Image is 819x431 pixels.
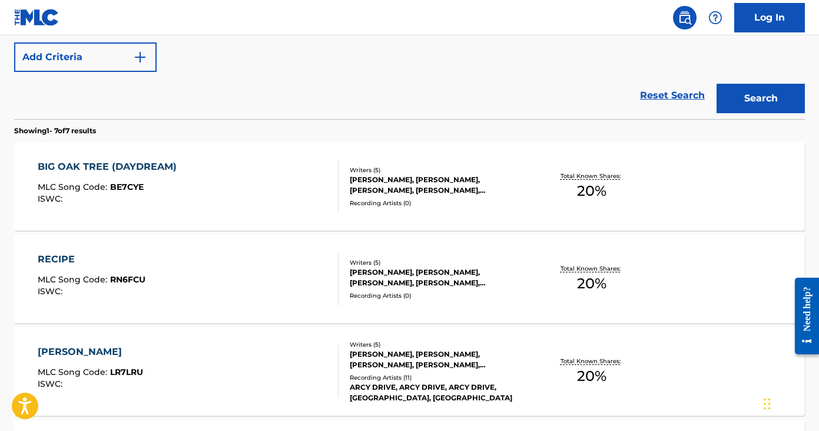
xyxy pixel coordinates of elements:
span: 20 % [577,366,606,387]
a: [PERSON_NAME]MLC Song Code:LR7LRUISWC:Writers (5)[PERSON_NAME], [PERSON_NAME], [PERSON_NAME], [PE... [14,327,805,416]
span: 20 % [577,180,606,202]
div: Writers ( 5 ) [350,166,526,175]
span: MLC Song Code : [38,367,110,377]
a: BIG OAK TREE (DAYDREAM)MLC Song Code:BE7CYEISWC:Writers (5)[PERSON_NAME], [PERSON_NAME], [PERSON_... [14,142,805,231]
span: ISWC : [38,379,65,389]
span: LR7LRU [110,367,143,377]
div: Writers ( 5 ) [350,258,526,267]
div: Writers ( 5 ) [350,340,526,349]
span: ISWC : [38,286,65,297]
p: Showing 1 - 7 of 7 results [14,126,96,136]
div: BIG OAK TREE (DAYDREAM) [38,160,183,174]
div: [PERSON_NAME], [PERSON_NAME], [PERSON_NAME], [PERSON_NAME], [PERSON_NAME] [350,267,526,288]
div: Help [704,6,727,29]
button: Add Criteria [14,42,157,72]
span: RN6FCU [110,274,145,285]
div: Recording Artists ( 0 ) [350,291,526,300]
div: RECIPE [38,252,145,267]
iframe: Chat Widget [760,374,819,431]
img: help [708,11,722,25]
p: Total Known Shares: [561,357,624,366]
img: 9d2ae6d4665cec9f34b9.svg [133,50,147,64]
img: MLC Logo [14,9,59,26]
a: Reset Search [634,83,711,108]
div: [PERSON_NAME], [PERSON_NAME], [PERSON_NAME], [PERSON_NAME], [PERSON_NAME] [350,175,526,196]
div: Recording Artists ( 11 ) [350,373,526,382]
a: RECIPEMLC Song Code:RN6FCUISWC:Writers (5)[PERSON_NAME], [PERSON_NAME], [PERSON_NAME], [PERSON_NA... [14,235,805,323]
button: Search [717,84,805,113]
div: Drag [764,386,771,422]
p: Total Known Shares: [561,264,624,273]
div: [PERSON_NAME] [38,345,143,359]
a: Log In [734,3,805,32]
span: ISWC : [38,193,65,204]
div: ARCY DRIVE, ARCY DRIVE, ARCY DRIVE, [GEOGRAPHIC_DATA], [GEOGRAPHIC_DATA] [350,382,526,403]
span: BE7CYE [110,182,144,192]
a: Public Search [673,6,697,29]
form: Search Form [14,6,805,119]
img: search [678,11,692,25]
span: MLC Song Code : [38,274,110,285]
span: 20 % [577,273,606,294]
div: [PERSON_NAME], [PERSON_NAME], [PERSON_NAME], [PERSON_NAME], [PERSON_NAME] [350,349,526,370]
iframe: Resource Center [786,268,819,363]
span: MLC Song Code : [38,182,110,192]
div: Recording Artists ( 0 ) [350,199,526,208]
p: Total Known Shares: [561,172,624,180]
